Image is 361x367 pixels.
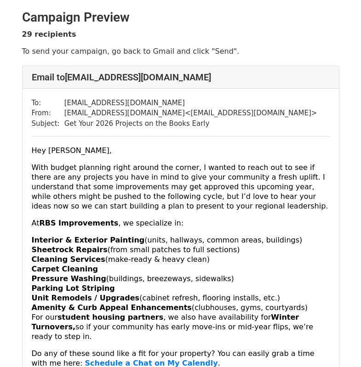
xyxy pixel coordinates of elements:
td: Subject: [32,119,64,129]
strong: Interior & Exterior Painting [32,236,145,244]
h2: Campaign Preview [22,10,339,25]
p: (units, hallways, common areas, buildings) [32,235,330,245]
strong: Cleaning Services [32,255,105,264]
p: (cabinet refresh, flooring installs, etc.) [32,293,330,303]
p: (buildings, breezeways, sidewalks) [32,274,330,283]
strong: Sheetrock Repairs [32,245,108,254]
p: (clubhouses, gyms, courtyards) [32,303,330,312]
strong: Amenity & Curb Appeal Enhancements [32,303,192,312]
td: To: [32,98,64,108]
strong: 29 recipients [22,30,76,39]
p: To send your campaign, go back to Gmail and click "Send". [22,46,339,56]
p: For our , we also have availability for so if your community has early move-ins or mid-year flips... [32,312,330,341]
strong: Carpet Cleaning [32,265,98,273]
strong: RBS Improvements [39,219,118,227]
td: From: [32,108,64,119]
p: (from small patches to full sections) [32,245,330,254]
h4: Email to [EMAIL_ADDRESS][DOMAIN_NAME] [32,72,330,83]
p: Hey [PERSON_NAME], [32,146,330,155]
td: Get Your 2026 Projects on the Books Early [64,119,317,129]
p: At , we specialize in: [32,218,330,228]
td: [EMAIL_ADDRESS][DOMAIN_NAME] < [EMAIL_ADDRESS][DOMAIN_NAME] > [64,108,317,119]
strong: Unit Remodels / Upgrades [32,294,140,302]
td: [EMAIL_ADDRESS][DOMAIN_NAME] [64,98,317,108]
strong: Pressure Washing [32,274,106,283]
p: With budget planning right around the corner, I wanted to reach out to see if there are any proje... [32,163,330,211]
strong: Winter Turnovers, [32,313,299,331]
strong: student housing partners [57,313,163,322]
p: (make-ready & heavy clean) [32,254,330,264]
strong: Parking Lot Striping [32,284,115,293]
